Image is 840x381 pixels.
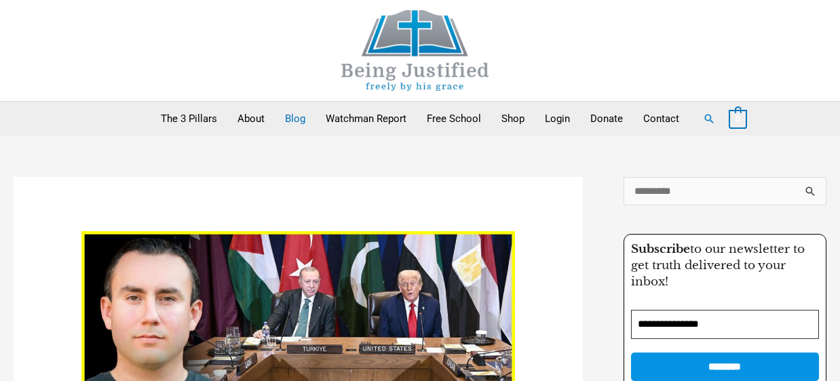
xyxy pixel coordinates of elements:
a: Shop [491,102,535,136]
a: Donate [580,102,633,136]
a: Read: Will Trump end the Gaza war? [81,346,515,358]
span: to our newsletter to get truth delivered to your inbox! [631,242,805,289]
a: Login [535,102,580,136]
a: Contact [633,102,689,136]
a: Free School [417,102,491,136]
a: About [227,102,275,136]
input: Email Address * [631,310,819,339]
strong: Subscribe [631,242,690,256]
a: Watchman Report [316,102,417,136]
span: 0 [736,114,740,124]
img: Being Justified [313,10,517,91]
nav: Primary Site Navigation [151,102,689,136]
a: Blog [275,102,316,136]
a: View Shopping Cart, empty [729,113,747,125]
a: Search button [703,113,715,125]
a: The 3 Pillars [151,102,227,136]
